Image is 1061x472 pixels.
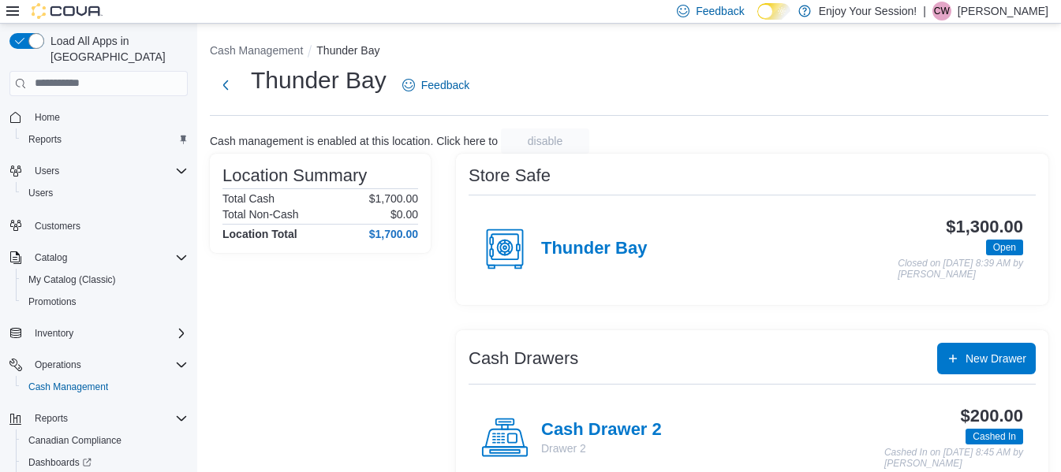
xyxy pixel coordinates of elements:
[946,217,1023,236] h3: $1,300.00
[3,407,194,429] button: Reports
[28,107,188,127] span: Home
[28,108,66,127] a: Home
[210,135,498,147] p: Cash management is enabled at this location. Click here to
[210,44,303,57] button: Cash Management
[22,377,114,396] a: Cash Management
[961,407,1023,426] h3: $200.00
[3,214,194,236] button: Customers
[35,220,80,232] span: Customers
[210,43,1048,61] nav: An example of EuiBreadcrumbs
[28,381,108,393] span: Cash Management
[22,130,188,149] span: Reports
[541,239,647,259] h4: Thunder Bay
[934,2,950,20] span: CW
[32,3,103,19] img: Cova
[28,217,87,236] a: Customers
[28,248,188,267] span: Catalog
[222,192,275,205] h6: Total Cash
[696,3,744,19] span: Feedback
[22,184,188,203] span: Users
[757,3,790,20] input: Dark Mode
[541,440,662,456] p: Drawer 2
[528,133,562,149] span: disable
[222,228,297,240] h4: Location Total
[28,187,53,199] span: Users
[22,270,122,289] a: My Catalog (Classic)
[22,292,188,311] span: Promotions
[22,431,188,450] span: Canadian Compliance
[3,247,194,269] button: Catalog
[22,184,59,203] a: Users
[28,409,74,428] button: Reports
[210,69,241,101] button: Next
[222,208,299,221] h6: Total Non-Cash
[28,355,188,374] span: Operations
[35,165,59,177] span: Users
[958,2,1048,20] p: [PERSON_NAME]
[35,412,68,425] span: Reports
[923,2,926,20] p: |
[316,44,379,57] button: Thunder Bay
[28,324,80,343] button: Inventory
[35,111,60,124] span: Home
[22,377,188,396] span: Cash Management
[16,182,194,204] button: Users
[3,322,194,344] button: Inventory
[28,248,73,267] button: Catalog
[35,359,81,371] span: Operations
[469,166,551,185] h3: Store Safe
[986,240,1023,255] span: Open
[28,324,188,343] span: Inventory
[22,270,188,289] span: My Catalog (Classic)
[390,208,418,221] p: $0.00
[898,258,1023,280] p: Closed on [DATE] 8:39 AM by [PERSON_NAME]
[966,429,1023,444] span: Cashed In
[22,431,128,450] a: Canadian Compliance
[16,128,194,151] button: Reports
[973,429,1016,444] span: Cashed In
[35,251,67,264] span: Catalog
[16,429,194,452] button: Canadian Compliance
[469,349,578,368] h3: Cash Drawers
[16,376,194,398] button: Cash Management
[757,20,758,20] span: Dark Mode
[369,228,418,240] h4: $1,700.00
[22,453,188,472] span: Dashboards
[501,128,589,154] button: disable
[396,69,476,101] a: Feedback
[28,133,62,146] span: Reports
[369,192,418,205] p: $1,700.00
[28,273,116,286] span: My Catalog (Classic)
[28,295,77,308] span: Promotions
[16,269,194,291] button: My Catalog (Classic)
[28,162,188,180] span: Users
[22,453,98,472] a: Dashboards
[3,106,194,128] button: Home
[3,354,194,376] button: Operations
[28,355,88,374] button: Operations
[993,240,1016,255] span: Open
[44,33,188,65] span: Load All Apps in [GEOGRAPHIC_DATA]
[421,77,469,93] span: Feedback
[222,166,367,185] h3: Location Summary
[966,351,1026,366] span: New Drawer
[819,2,917,20] p: Enjoy Your Session!
[22,130,68,149] a: Reports
[28,215,188,235] span: Customers
[937,343,1036,374] button: New Drawer
[3,160,194,182] button: Users
[884,448,1023,469] p: Cashed In on [DATE] 8:45 AM by [PERSON_NAME]
[16,291,194,313] button: Promotions
[22,292,83,311] a: Promotions
[28,409,188,428] span: Reports
[251,65,387,96] h1: Thunder Bay
[932,2,951,20] div: Cassidy Wells
[28,434,121,447] span: Canadian Compliance
[28,162,65,180] button: Users
[28,456,92,469] span: Dashboards
[541,420,662,440] h4: Cash Drawer 2
[35,327,73,340] span: Inventory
